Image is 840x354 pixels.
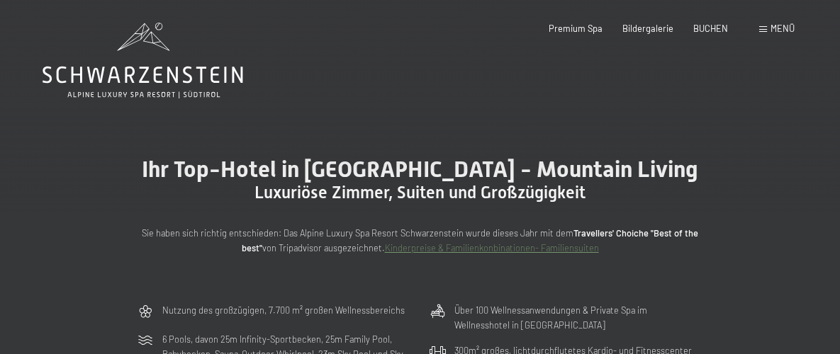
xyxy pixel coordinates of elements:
[771,23,795,34] span: Menü
[549,23,603,34] a: Premium Spa
[254,183,586,202] span: Luxuriöse Zimmer, Suiten und Großzügigkeit
[137,226,704,255] p: Sie haben sich richtig entschieden: Das Alpine Luxury Spa Resort Schwarzenstein wurde dieses Jahr...
[385,242,599,253] a: Kinderpreise & Familienkonbinationen- Familiensuiten
[622,23,673,34] a: Bildergalerie
[142,156,698,183] span: Ihr Top-Hotel in [GEOGRAPHIC_DATA] - Mountain Living
[162,303,405,317] p: Nutzung des großzügigen, 7.700 m² großen Wellnessbereichs
[693,23,728,34] a: BUCHEN
[454,303,704,332] p: Über 100 Wellnessanwendungen & Private Spa im Wellnesshotel in [GEOGRAPHIC_DATA]
[242,227,699,253] strong: Travellers' Choiche "Best of the best"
